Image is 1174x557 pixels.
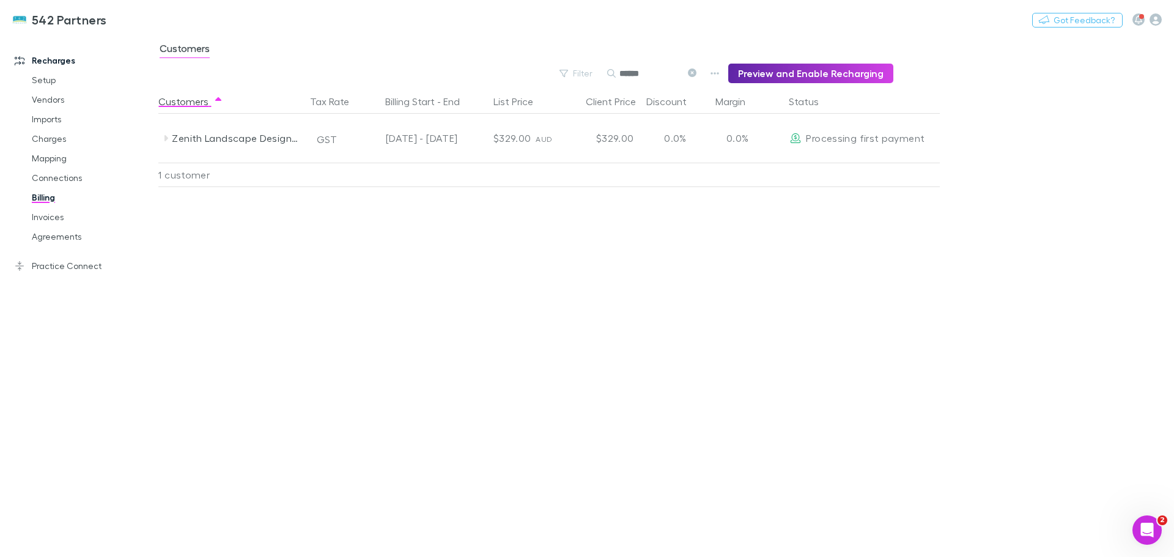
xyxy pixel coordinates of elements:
[160,42,210,58] span: Customers
[20,109,165,129] a: Imports
[20,188,165,207] a: Billing
[1157,515,1167,525] span: 2
[20,90,165,109] a: Vendors
[20,129,165,149] a: Charges
[20,168,165,188] a: Connections
[172,114,301,163] div: Zenith Landscape Designs Pty Ltd
[357,114,457,163] div: [DATE] - [DATE]
[385,89,474,114] button: Billing Start - End
[462,114,536,163] div: $329.00
[2,256,165,276] a: Practice Connect
[1032,13,1123,28] button: Got Feedback?
[789,89,833,114] button: Status
[32,12,107,27] h3: 542 Partners
[20,207,165,227] a: Invoices
[1132,515,1162,545] iframe: Intercom live chat
[806,132,925,144] span: Processing first payment
[553,66,600,81] button: Filter
[20,70,165,90] a: Setup
[20,149,165,168] a: Mapping
[12,12,27,27] img: 542 Partners's Logo
[20,227,165,246] a: Agreements
[715,89,760,114] button: Margin
[728,64,893,83] button: Preview and Enable Recharging
[5,5,114,34] a: 542 Partners
[158,163,305,187] div: 1 customer
[158,89,223,114] button: Customers
[717,131,748,146] p: 0.0%
[310,89,364,114] button: Tax Rate
[158,114,946,163] div: Zenith Landscape Designs Pty LtdGST[DATE] - [DATE]$329.00AUD$329.000.0%0.0%EditProcessing first p...
[493,89,548,114] button: List Price
[565,114,638,163] div: $329.00
[311,130,342,149] button: GST
[586,89,651,114] button: Client Price
[2,51,165,70] a: Recharges
[646,89,701,114] button: Discount
[536,135,552,144] span: AUD
[638,114,712,163] div: 0.0%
